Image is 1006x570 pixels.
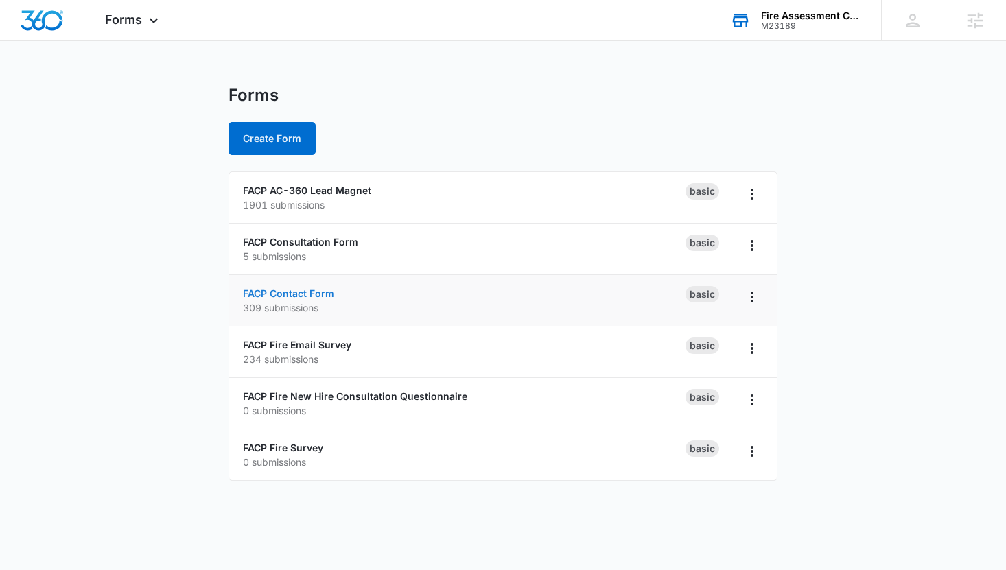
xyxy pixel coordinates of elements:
div: Basic [686,286,719,302]
button: Overflow Menu [741,286,763,308]
button: Overflow Menu [741,440,763,462]
h1: Forms [229,85,279,106]
a: FACP AC-360 Lead Magnet [243,185,371,196]
button: Create Form [229,122,316,155]
p: 0 submissions [243,455,686,469]
div: Basic [686,337,719,354]
p: 5 submissions [243,249,686,263]
div: account id [761,21,861,31]
a: FACP Consultation Form [243,236,358,248]
div: account name [761,10,861,21]
p: 1901 submissions [243,198,686,212]
a: FACP Fire New Hire Consultation Questionnaire [243,390,467,402]
div: Basic [686,440,719,457]
div: Basic [686,389,719,405]
div: Basic [686,183,719,200]
a: FACP Fire Email Survey [243,339,351,351]
span: Forms [105,12,142,27]
button: Overflow Menu [741,235,763,257]
div: Basic [686,235,719,251]
p: 234 submissions [243,352,686,366]
a: FACP Contact Form [243,287,334,299]
p: 309 submissions [243,300,686,315]
button: Overflow Menu [741,389,763,411]
a: FACP Fire Survey [243,442,323,453]
p: 0 submissions [243,403,686,418]
button: Overflow Menu [741,337,763,359]
button: Overflow Menu [741,183,763,205]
